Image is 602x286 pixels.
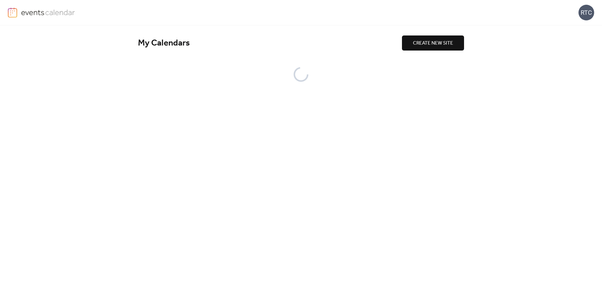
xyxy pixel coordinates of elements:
img: logo [8,8,17,18]
div: My Calendars [138,38,402,49]
div: RTC [578,5,594,20]
img: logo-type [21,8,75,17]
span: CREATE NEW SITE [413,40,453,47]
button: CREATE NEW SITE [402,35,464,51]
